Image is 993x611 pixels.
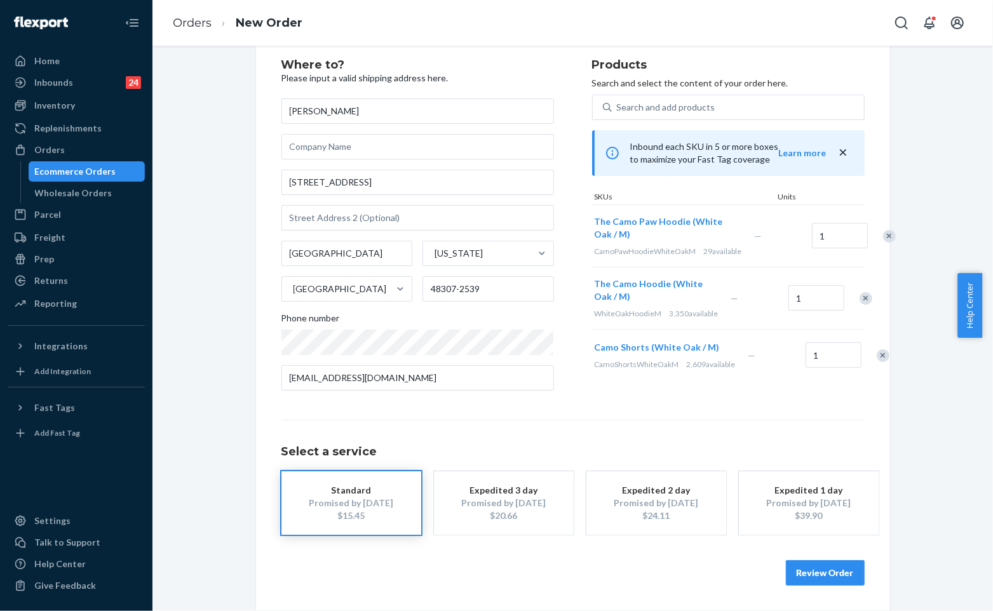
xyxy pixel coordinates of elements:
p: Search and select the content of your order here. [592,77,865,90]
div: Returns [34,274,68,287]
div: Fast Tags [34,401,75,414]
div: Parcel [34,208,61,221]
a: Replenishments [8,118,145,138]
button: Help Center [957,273,982,338]
div: Remove Item [860,292,872,305]
span: 2,609 available [687,359,736,369]
a: Help Center [8,554,145,574]
input: Quantity [806,342,861,368]
span: — [748,350,756,361]
input: Quantity [812,223,868,248]
div: SKUs [592,191,776,205]
button: Close Navigation [119,10,145,36]
span: — [755,231,762,241]
a: Add Integration [8,361,145,382]
input: Email (Only Required for International) [281,365,554,391]
button: Camo Shorts (White Oak / M) [595,341,720,354]
a: Talk to Support [8,532,145,553]
span: CamoShortsWhiteOakM [595,359,679,369]
a: Wholesale Orders [29,183,145,203]
div: $15.45 [301,509,402,522]
input: Street Address [281,170,554,195]
h1: Select a service [281,446,865,459]
div: Help Center [34,558,86,570]
input: [US_STATE] [433,247,435,260]
a: Freight [8,227,145,248]
button: StandardPromised by [DATE]$15.45 [281,471,421,535]
div: Expedited 1 day [758,484,860,497]
ol: breadcrumbs [163,4,313,42]
a: Orders [173,16,212,30]
div: Promised by [DATE] [758,497,860,509]
span: The Camo Hoodie (White Oak / M) [595,278,703,302]
div: Search and add products [617,101,715,114]
a: Inventory [8,95,145,116]
p: Please input a valid shipping address here. [281,72,554,84]
span: WhiteOakHoodieM [595,309,662,318]
button: The Camo Paw Hoodie (White Oak / M) [595,215,740,241]
button: Expedited 3 dayPromised by [DATE]$20.66 [434,471,574,535]
div: [US_STATE] [435,247,483,260]
div: Reporting [34,297,77,310]
a: Settings [8,511,145,531]
button: Open Search Box [889,10,914,36]
a: New Order [236,16,302,30]
h2: Where to? [281,59,554,72]
input: [GEOGRAPHIC_DATA] [292,283,294,295]
button: close [837,146,849,159]
span: The Camo Paw Hoodie (White Oak / M) [595,216,723,239]
div: Prep [34,253,54,265]
div: $20.66 [453,509,555,522]
div: Units [776,191,833,205]
span: Camo Shorts (White Oak / M) [595,342,720,352]
a: Orders [8,140,145,160]
div: Expedited 2 day [605,484,707,497]
span: CamoPawHoodieWhiteOakM [595,246,696,256]
button: Expedited 2 dayPromised by [DATE]$24.11 [586,471,726,535]
div: $39.90 [758,509,860,522]
h2: Products [592,59,865,72]
a: Reporting [8,293,145,314]
input: Street Address 2 (Optional) [281,205,554,231]
a: Add Fast Tag [8,423,145,443]
button: Review Order [786,560,865,586]
div: Inventory [34,99,75,112]
img: Flexport logo [14,17,68,29]
button: The Camo Hoodie (White Oak / M) [595,278,716,303]
div: Standard [301,484,402,497]
button: Open notifications [917,10,942,36]
div: 24 [126,76,141,89]
a: Parcel [8,205,145,225]
div: Add Integration [34,366,91,377]
input: Quantity [788,285,844,311]
button: Integrations [8,336,145,356]
a: Returns [8,271,145,291]
div: Freight [34,231,65,244]
div: Home [34,55,60,67]
button: Give Feedback [8,575,145,596]
span: 3,350 available [670,309,719,318]
div: Remove Item [883,230,896,243]
div: Inbounds [34,76,73,89]
input: City [281,241,413,266]
div: Remove Item [877,349,889,362]
button: Open account menu [945,10,970,36]
div: [GEOGRAPHIC_DATA] [294,283,387,295]
div: Settings [34,514,71,527]
span: 29 available [704,246,742,256]
a: Inbounds24 [8,72,145,93]
input: ZIP Code [422,276,554,302]
input: First & Last Name [281,98,554,124]
div: Replenishments [34,122,102,135]
div: Talk to Support [34,536,100,549]
div: Give Feedback [34,579,96,592]
div: Integrations [34,340,88,352]
div: Inbound each SKU in 5 or more boxes to maximize your Fast Tag coverage [592,130,865,176]
a: Home [8,51,145,71]
div: Orders [34,144,65,156]
span: Phone number [281,312,340,330]
a: Ecommerce Orders [29,161,145,182]
button: Expedited 1 dayPromised by [DATE]$39.90 [739,471,879,535]
div: Expedited 3 day [453,484,555,497]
